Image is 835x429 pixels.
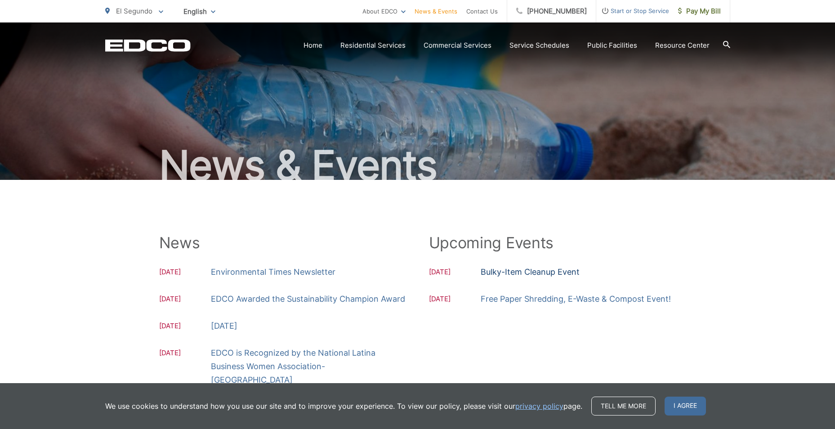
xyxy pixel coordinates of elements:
span: [DATE] [159,294,211,306]
span: El Segundo [116,7,152,15]
span: I agree [665,397,706,416]
a: EDCD logo. Return to the homepage. [105,39,191,52]
h2: Upcoming Events [429,234,676,252]
span: [DATE] [159,267,211,279]
a: Free Paper Shredding, E-Waste & Compost Event! [481,292,671,306]
a: About EDCO [362,6,406,17]
span: English [177,4,222,19]
a: Contact Us [466,6,498,17]
a: Bulky-Item Cleanup Event [481,265,580,279]
a: Commercial Services [424,40,491,51]
a: Tell me more [591,397,656,416]
span: [DATE] [429,294,481,306]
span: [DATE] [429,267,481,279]
a: privacy policy [515,401,563,411]
span: [DATE] [159,348,211,387]
span: [DATE] [159,321,211,333]
a: Service Schedules [509,40,569,51]
a: EDCO is Recognized by the National Latina Business Women Association-[GEOGRAPHIC_DATA] [211,346,406,387]
a: Public Facilities [587,40,637,51]
a: News & Events [415,6,457,17]
h2: News [159,234,406,252]
h1: News & Events [105,143,730,188]
a: Environmental Times Newsletter [211,265,335,279]
a: Residential Services [340,40,406,51]
a: Home [304,40,322,51]
span: Pay My Bill [678,6,721,17]
a: [DATE] [211,319,237,333]
a: Resource Center [655,40,710,51]
a: EDCO Awarded the Sustainability Champion Award [211,292,405,306]
p: We use cookies to understand how you use our site and to improve your experience. To view our pol... [105,401,582,411]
